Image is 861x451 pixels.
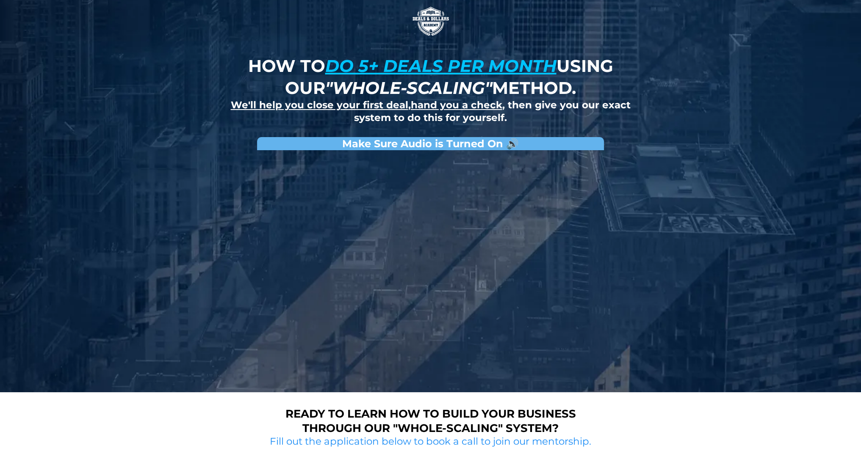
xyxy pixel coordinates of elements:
[267,435,595,448] h2: Fill out the application below to book a call to join our mentorship.
[230,99,630,124] strong: , , then give you our exact system to do this for yourself.
[410,99,502,111] u: hand you a check
[325,77,492,98] em: "whole-scaling"
[325,55,556,76] u: do 5+ deals per month
[342,137,519,150] strong: Make Sure Audio is Turned On 🔊
[230,99,408,111] u: We'll help you close your first deal
[248,55,613,98] strong: How to using our method.
[285,407,576,435] strong: Ready to learn how to build your business through our "whole-scaling" system?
